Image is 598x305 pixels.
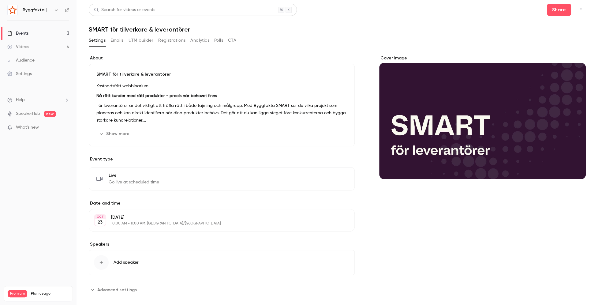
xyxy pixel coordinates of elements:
[7,97,69,103] li: help-dropdown-opener
[96,94,217,98] strong: Nå rätt kunder med rätt produkter - precis när behovet finns
[23,7,51,13] h6: Byggfakta | Powered by Hubexo
[8,5,17,15] img: Byggfakta | Powered by Hubexo
[111,214,322,220] p: [DATE]
[96,82,347,90] p: Kostnadsfritt webbinarium
[62,125,69,130] iframe: Noticeable Trigger
[109,172,159,179] span: Live
[31,291,69,296] span: Plan usage
[158,36,185,45] button: Registrations
[16,124,39,131] span: What's new
[129,36,153,45] button: UTM builder
[97,287,137,293] span: Advanced settings
[89,156,355,162] p: Event type
[89,285,140,295] button: Advanced settings
[110,36,123,45] button: Emails
[96,71,347,77] p: SMART för tillverkare & leverantörer
[114,259,139,265] span: Add speaker
[7,71,32,77] div: Settings
[98,219,103,225] p: 23
[547,4,571,16] button: Share
[94,7,155,13] div: Search for videos or events
[89,250,355,275] button: Add speaker
[7,30,28,36] div: Events
[190,36,209,45] button: Analytics
[379,55,586,61] label: Cover image
[89,200,355,206] label: Date and time
[379,55,586,179] section: Cover image
[109,179,159,185] span: Go live at scheduled time
[95,215,106,219] div: OCT
[7,44,29,50] div: Videos
[89,55,355,61] label: About
[111,221,322,226] p: 10:00 AM - 11:00 AM, [GEOGRAPHIC_DATA]/[GEOGRAPHIC_DATA]
[7,57,35,63] div: Audience
[44,111,56,117] span: new
[89,285,355,295] section: Advanced settings
[8,290,27,297] span: Premium
[89,26,586,33] h1: SMART för tillverkare & leverantörer
[89,36,106,45] button: Settings
[89,241,355,247] label: Speakers
[16,111,40,117] a: SpeakerHub
[96,102,347,124] p: För leverantörer är det viktigt att träffa rätt i både tajming och målgrupp. Med Byggfakta SMART ...
[16,97,25,103] span: Help
[228,36,236,45] button: CTA
[214,36,223,45] button: Polls
[96,129,133,139] button: Show more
